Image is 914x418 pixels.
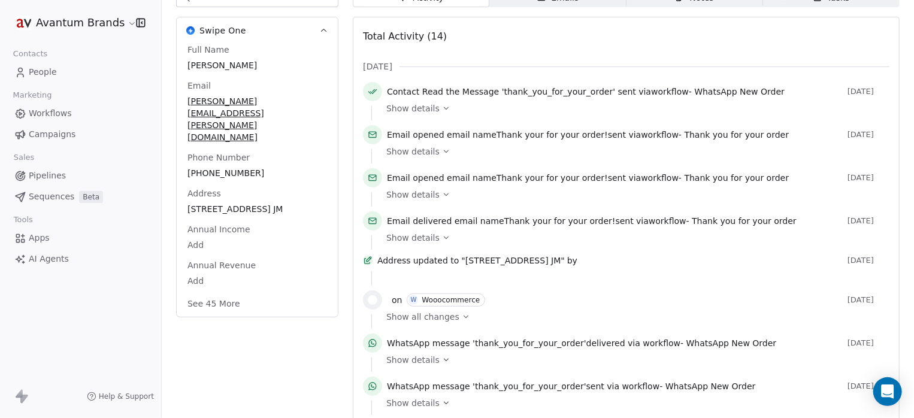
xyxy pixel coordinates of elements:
[8,211,38,229] span: Tools
[187,95,327,143] span: [PERSON_NAME][EMAIL_ADDRESS][PERSON_NAME][DOMAIN_NAME]
[186,26,195,35] img: Swipe One
[848,216,889,226] span: [DATE]
[10,104,152,123] a: Workflows
[567,255,577,266] span: by
[386,189,881,201] a: Show details
[29,107,72,120] span: Workflows
[29,253,69,265] span: AI Agents
[873,377,902,406] div: Open Intercom Messenger
[363,31,447,42] span: Total Activity (14)
[497,173,608,183] span: Thank your for your order!
[848,87,889,96] span: [DATE]
[685,173,789,183] span: Thank you for your order
[504,216,616,226] span: Thank your for your order!
[10,249,152,269] a: AI Agents
[363,60,392,72] span: [DATE]
[386,232,440,244] span: Show details
[177,17,338,44] button: Swipe OneSwipe One
[377,255,411,266] span: Address
[387,87,499,96] span: Contact Read the Message
[848,173,889,183] span: [DATE]
[387,380,756,392] span: ' thank_you_for_your_order ' sent via workflow -
[387,86,785,98] span: ' thank_you_for_your_order ' sent via workflow -
[686,338,777,348] span: WhatsApp New Order
[386,102,881,114] a: Show details
[386,311,459,323] span: Show all changes
[665,381,756,391] span: WhatsApp New Order
[386,146,440,157] span: Show details
[387,337,776,349] span: ' thank_you_for_your_order ' delivered via workflow -
[29,128,75,141] span: Campaigns
[387,216,452,226] span: Email delivered
[187,59,327,71] span: [PERSON_NAME]
[848,381,889,391] span: [DATE]
[497,130,608,140] span: Thank your for your order!
[185,223,253,235] span: Annual Income
[387,381,470,391] span: WhatsApp message
[199,25,246,37] span: Swipe One
[187,239,327,251] span: Add
[8,45,53,63] span: Contacts
[368,295,377,305] img: woocommerce.svg
[180,293,247,314] button: See 45 More
[87,392,154,401] a: Help & Support
[387,172,789,184] span: email name sent via workflow -
[10,166,152,186] a: Pipelines
[185,80,213,92] span: Email
[692,216,797,226] span: Thank you for your order
[185,152,252,163] span: Phone Number
[387,338,470,348] span: WhatsApp message
[79,191,103,203] span: Beta
[8,149,40,166] span: Sales
[387,129,789,141] span: email name sent via workflow -
[848,256,889,265] span: [DATE]
[29,190,74,203] span: Sequences
[386,354,440,366] span: Show details
[387,130,444,140] span: Email opened
[187,167,327,179] span: [PHONE_NUMBER]
[386,102,440,114] span: Show details
[387,173,444,183] span: Email opened
[10,62,152,82] a: People
[17,16,31,30] img: fav-icon-160x160.png
[422,296,480,304] div: Wooocommerce
[177,44,338,317] div: Swipe OneSwipe One
[386,397,440,409] span: Show details
[99,392,154,401] span: Help & Support
[462,255,565,266] span: "[STREET_ADDRESS] JM"
[10,125,152,144] a: Campaigns
[10,228,152,248] a: Apps
[187,203,327,215] span: [STREET_ADDRESS] JM
[848,295,889,305] span: [DATE]
[685,130,789,140] span: Thank you for your order
[29,66,57,78] span: People
[36,15,125,31] span: Avantum Brands
[185,44,232,56] span: Full Name
[387,215,797,227] span: email name sent via workflow -
[386,146,881,157] a: Show details
[848,130,889,140] span: [DATE]
[185,187,223,199] span: Address
[29,169,66,182] span: Pipelines
[386,311,881,323] a: Show all changes
[10,187,152,207] a: SequencesBeta
[386,189,440,201] span: Show details
[14,13,128,33] button: Avantum Brands
[187,275,327,287] span: Add
[386,232,881,244] a: Show details
[413,255,459,266] span: updated to
[8,86,57,104] span: Marketing
[386,397,881,409] a: Show details
[386,354,881,366] a: Show details
[29,232,50,244] span: Apps
[185,259,258,271] span: Annual Revenue
[694,87,785,96] span: WhatsApp New Order
[410,295,416,305] div: W
[392,294,402,306] span: on
[848,338,889,348] span: [DATE]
